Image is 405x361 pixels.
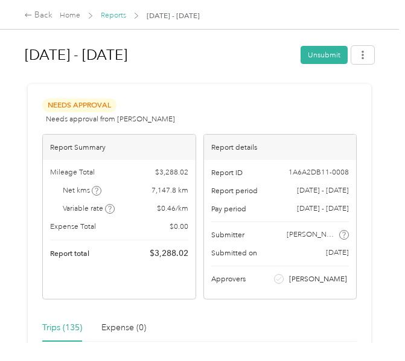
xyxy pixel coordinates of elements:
span: [DATE] - [DATE] [297,203,349,214]
span: Needs Approval [42,98,116,112]
span: [PERSON_NAME] [289,273,347,284]
span: Approvers [211,273,246,284]
span: Expense Total [50,222,96,232]
button: Unsubmit [301,46,348,64]
span: $ 0.00 [170,222,188,232]
div: Back [24,9,53,22]
span: Pay period [211,203,246,214]
span: [DATE] - [DATE] [297,185,349,196]
div: Trips (135) [42,321,82,334]
span: $ 0.46 / km [157,203,188,214]
div: Expense (0) [101,321,146,334]
span: 1A6A2DB11-0008 [289,167,349,178]
span: Mileage Total [50,167,95,178]
iframe: Everlance-gr Chat Button Frame [337,293,405,361]
div: Report details [204,135,357,160]
div: Report Summary [43,135,196,160]
a: Reports [101,11,126,20]
a: Home [60,11,80,20]
span: Variable rate [63,203,115,214]
span: Report total [50,248,89,259]
span: [DATE] - [DATE] [147,10,200,21]
span: [PERSON_NAME] [287,229,337,240]
span: Needs approval from [PERSON_NAME] [46,114,175,125]
span: Report period [211,185,258,196]
span: Report ID [211,167,243,178]
h1: Aug 1 - 31, 2025 [25,40,293,69]
span: $ 3,288.02 [150,248,188,260]
span: Submitted on [211,248,257,258]
span: [DATE] [326,248,349,258]
span: 7,147.8 km [151,185,188,196]
span: Submitter [211,229,244,240]
span: $ 3,288.02 [155,167,188,178]
span: Net kms [63,185,101,196]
